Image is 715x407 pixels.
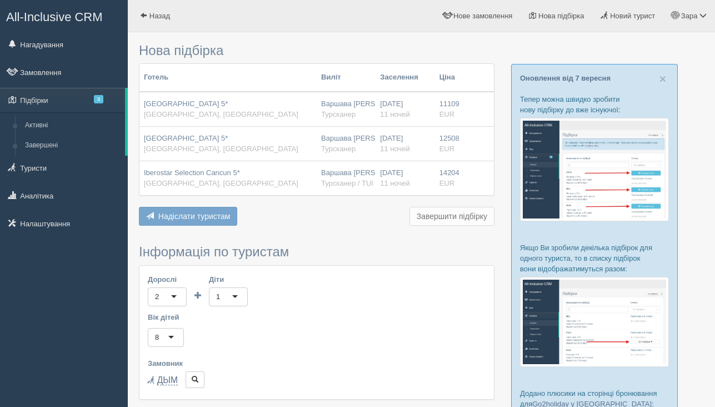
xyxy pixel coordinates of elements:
span: 3 [94,95,103,103]
a: ДЫМ [157,375,178,385]
span: Турсканер [321,110,356,118]
span: Назад [149,12,170,20]
img: %D0%BF%D1%96%D0%B4%D0%B1%D1%96%D1%80%D0%BA%D0%B0-%D1%82%D1%83%D1%80%D0%B8%D1%81%D1%82%D1%83-%D1%8... [520,118,669,221]
button: Close [659,73,666,85]
span: Нова підбірка [538,12,584,20]
span: EUR [439,110,454,118]
th: Заселення [376,64,434,92]
span: [GEOGRAPHIC_DATA], [GEOGRAPHIC_DATA] [144,110,298,118]
span: Надіслати туристам [158,212,231,221]
span: Новий турист [610,12,655,20]
label: Замовник [148,358,486,369]
span: 14204 [439,168,459,177]
p: Тепер можна швидко зробити нову підбірку до вже існуючої: [520,94,669,115]
div: Варшава [PERSON_NAME] [321,168,371,188]
span: Iberostar Selection Cancun 5* [144,168,240,177]
span: 12508 [439,134,459,142]
th: Ціна [435,64,464,92]
span: Турсканер [321,145,356,153]
div: [DATE] [380,99,430,120]
button: Надіслати туристам [139,207,237,226]
span: 11 ночей [380,145,409,153]
label: Вік дітей [148,312,486,322]
div: [DATE] [380,168,430,188]
span: 11 ночей [380,179,409,187]
span: Нове замовлення [453,12,512,20]
span: Зара [681,12,698,20]
div: Варшава [PERSON_NAME] [321,133,371,154]
th: Виліт [317,64,376,92]
span: × [659,72,666,85]
span: 11109 [439,100,459,108]
div: 1 [216,291,220,302]
h3: Інформація по туристам [139,245,494,259]
span: All-Inclusive CRM [6,10,103,24]
span: 11 ночей [380,110,409,118]
span: [GEOGRAPHIC_DATA], [GEOGRAPHIC_DATA] [144,145,298,153]
p: Якщо Ви зробили декілька підбірок для одного туриста, то в списку підбірок вони відображатимуться... [520,242,669,274]
span: [GEOGRAPHIC_DATA] 5* [144,134,228,142]
span: EUR [439,179,454,187]
label: Діти [209,274,248,285]
h3: Нова підбірка [139,43,494,58]
div: 2 [155,291,159,302]
a: Завершені [20,136,125,156]
a: Активні [20,116,125,136]
div: 8 [155,332,159,343]
label: Дорослі [148,274,187,285]
th: Готель [139,64,317,92]
a: All-Inclusive CRM [1,1,127,31]
div: Варшава [PERSON_NAME] [321,99,371,120]
span: [GEOGRAPHIC_DATA], [GEOGRAPHIC_DATA] [144,179,298,187]
span: [GEOGRAPHIC_DATA] 5* [144,100,228,108]
span: EUR [439,145,454,153]
img: %D0%BF%D1%96%D0%B4%D0%B1%D1%96%D1%80%D0%BA%D0%B8-%D0%B3%D1%80%D1%83%D0%BF%D0%B0-%D1%81%D1%80%D0%B... [520,277,669,366]
span: Турсканер / TUI PL [321,179,384,187]
a: Оновлення від 7 вересня [520,74,611,82]
button: Завершити підбірку [409,207,494,226]
div: [DATE] [380,133,430,154]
